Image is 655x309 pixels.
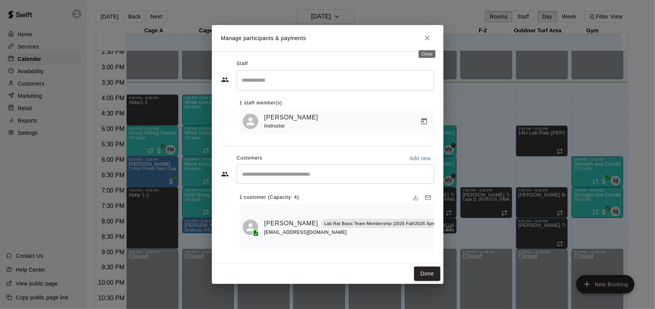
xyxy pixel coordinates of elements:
[420,31,434,45] button: Close
[406,152,434,165] button: Add new
[237,152,262,165] span: Customers
[243,220,258,235] div: David Bains
[243,114,258,129] div: Matt McGrew
[422,191,434,204] button: Email participants
[264,113,318,123] a: [PERSON_NAME]
[240,97,283,109] span: 1 staff member(s)
[264,230,347,235] span: [EMAIL_ADDRESS][DOMAIN_NAME]
[237,58,248,70] span: Staff
[237,70,434,91] div: Search staff
[221,76,229,84] svg: Staff
[221,170,229,178] svg: Customers
[221,34,306,42] p: Manage participants & payments
[410,191,422,204] button: Download list
[419,50,436,58] div: Close
[410,154,431,162] p: Add new
[324,220,441,227] p: Lab Rat Basic Team Membership (2025 Fall/2026 Spring)
[264,123,285,129] span: Instructor
[240,191,300,204] span: 1 customer (Capacity: 4)
[414,267,440,281] button: Done
[417,114,431,128] button: Manage bookings & payment
[264,218,318,228] a: [PERSON_NAME]
[237,165,434,184] div: Start typing to search customers...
